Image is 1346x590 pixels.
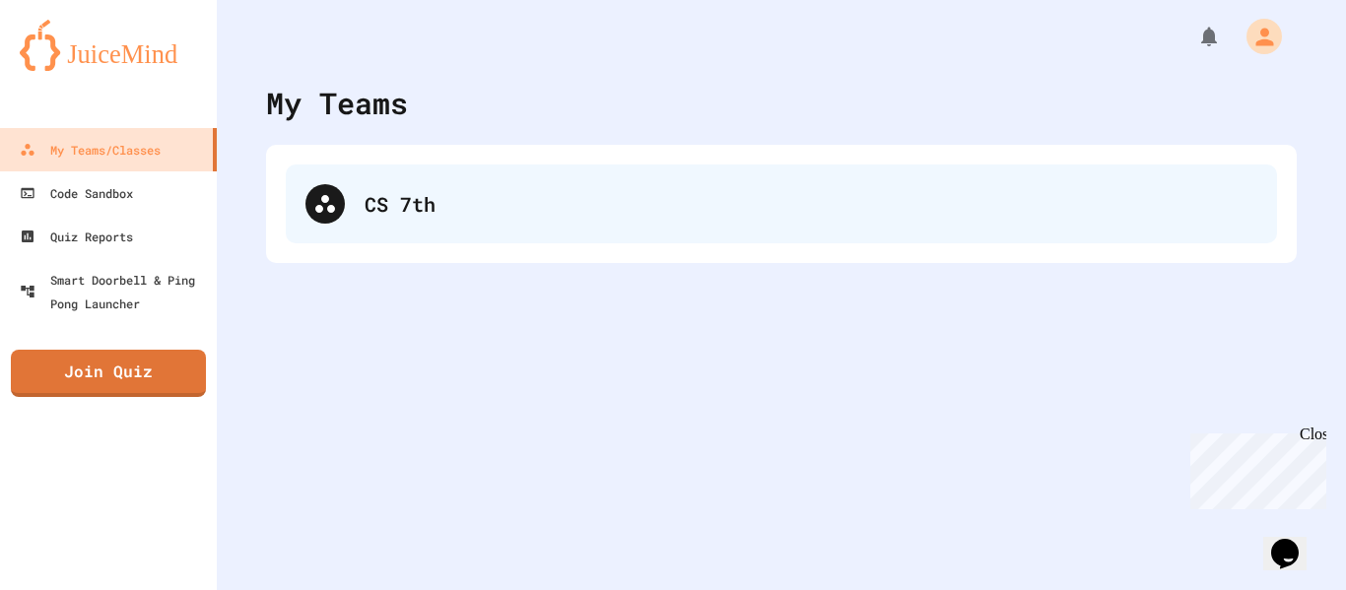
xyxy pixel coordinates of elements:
[20,20,197,71] img: logo-orange.svg
[20,181,133,205] div: Code Sandbox
[1161,20,1226,53] div: My Notifications
[1226,14,1287,59] div: My Account
[286,164,1277,243] div: CS 7th
[365,189,1257,219] div: CS 7th
[20,268,209,315] div: Smart Doorbell & Ping Pong Launcher
[20,138,161,162] div: My Teams/Classes
[266,81,408,125] div: My Teams
[11,350,206,397] a: Join Quiz
[8,8,136,125] div: Chat with us now!Close
[20,225,133,248] div: Quiz Reports
[1182,426,1326,509] iframe: chat widget
[1263,511,1326,570] iframe: chat widget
